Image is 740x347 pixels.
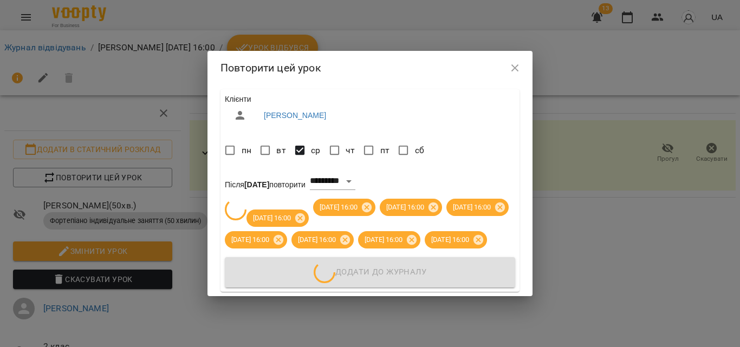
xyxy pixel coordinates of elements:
div: [DATE] 16:00 [446,199,509,216]
span: [DATE] 16:00 [380,202,431,212]
span: [DATE] 16:00 [425,235,476,245]
div: [DATE] 16:00 [380,199,442,216]
span: [DATE] 16:00 [446,202,497,212]
div: [DATE] 16:00 [291,231,354,248]
span: сб [415,144,424,157]
ul: Клієнти [225,94,515,130]
span: ср [311,144,320,157]
span: пт [380,144,390,157]
div: [DATE] 16:00 [225,231,287,248]
div: [DATE] 16:00 [425,231,487,248]
span: Після повторити [225,180,306,189]
span: [DATE] 16:00 [225,235,276,245]
span: чт [346,144,355,157]
div: [DATE] 16:00 [313,199,375,216]
span: вт [276,144,285,157]
b: [DATE] [244,180,269,189]
h2: Повторити цей урок [220,60,520,76]
span: [DATE] 16:00 [291,235,342,245]
a: [PERSON_NAME] [264,110,326,121]
span: пн [242,144,251,157]
div: [DATE] 16:00 [358,231,420,248]
span: [DATE] 16:00 [358,235,409,245]
span: [DATE] 16:00 [313,202,364,212]
span: [DATE] 16:00 [246,213,297,223]
div: [DATE] 16:00 [246,209,309,227]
